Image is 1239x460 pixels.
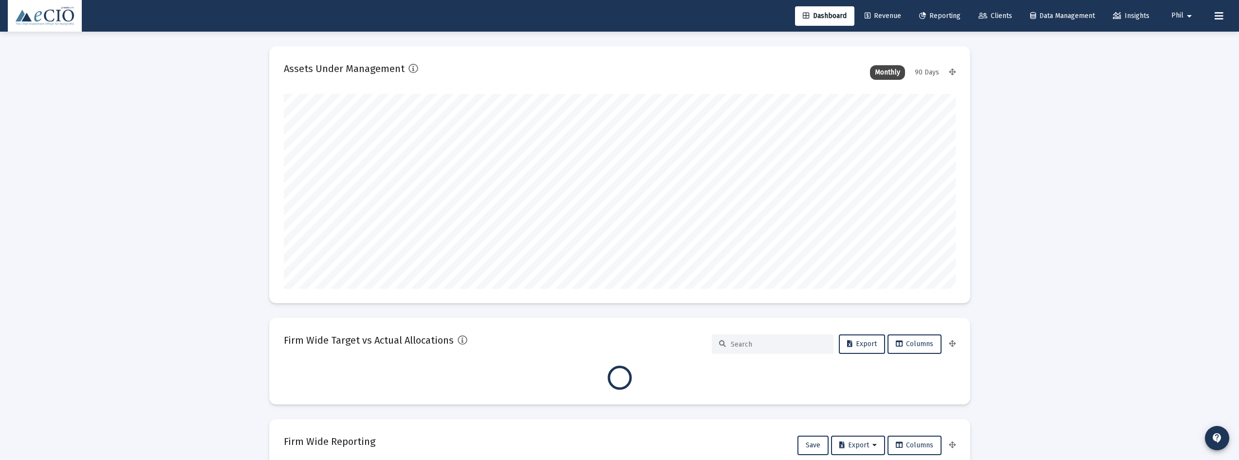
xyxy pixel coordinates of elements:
[1171,12,1184,20] span: Phil
[888,436,942,455] button: Columns
[1184,6,1195,26] mat-icon: arrow_drop_down
[911,6,968,26] a: Reporting
[919,12,961,20] span: Reporting
[15,6,74,26] img: Dashboard
[806,441,820,449] span: Save
[284,332,454,348] h2: Firm Wide Target vs Actual Allocations
[284,61,405,76] h2: Assets Under Management
[910,65,944,80] div: 90 Days
[839,334,885,354] button: Export
[731,340,826,349] input: Search
[1030,12,1095,20] span: Data Management
[839,441,877,449] span: Export
[971,6,1020,26] a: Clients
[979,12,1012,20] span: Clients
[795,6,854,26] a: Dashboard
[870,65,905,80] div: Monthly
[1160,6,1207,25] button: Phil
[857,6,909,26] a: Revenue
[1211,432,1223,444] mat-icon: contact_support
[1113,12,1149,20] span: Insights
[847,340,877,348] span: Export
[1022,6,1103,26] a: Data Management
[888,334,942,354] button: Columns
[831,436,885,455] button: Export
[865,12,901,20] span: Revenue
[1105,6,1157,26] a: Insights
[284,434,375,449] h2: Firm Wide Reporting
[803,12,847,20] span: Dashboard
[896,340,933,348] span: Columns
[797,436,829,455] button: Save
[896,441,933,449] span: Columns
